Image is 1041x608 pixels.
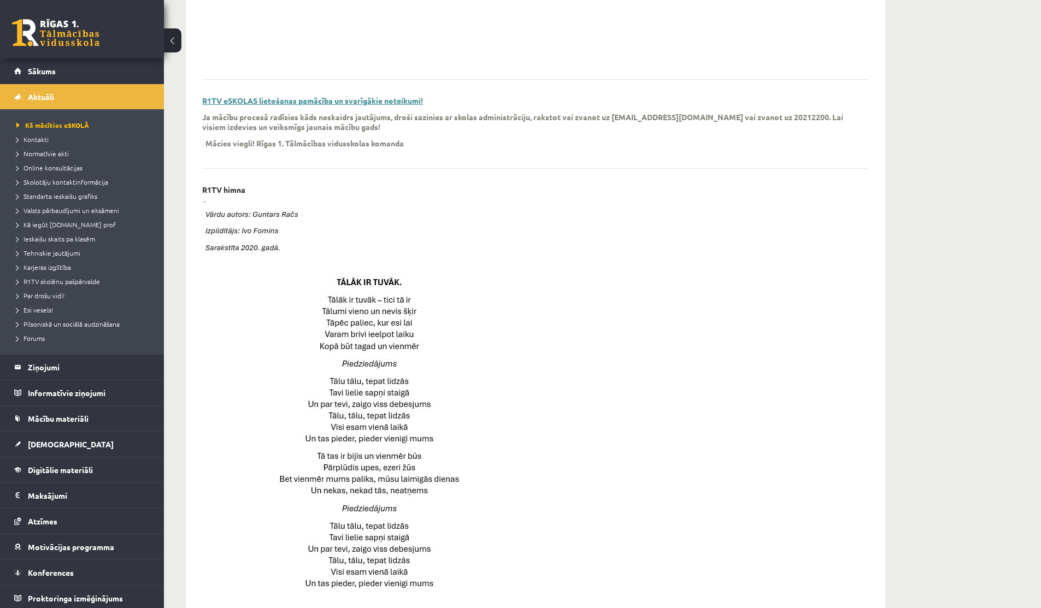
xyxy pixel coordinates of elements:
span: Online konsultācijas [16,163,83,172]
a: Skolotāju kontaktinformācija [16,177,153,187]
a: R1TV eSKOLAS lietošanas pamācība un svarīgākie noteikumi! [202,96,423,105]
p: R1TV himna [202,185,245,194]
span: R1TV skolēnu pašpārvalde [16,277,100,286]
span: Kontakti [16,135,49,144]
a: Aktuāli [14,84,150,109]
span: Ieskaišu skaits pa klasēm [16,234,95,243]
a: Kā iegūt [DOMAIN_NAME] prof [16,220,153,229]
a: Normatīvie akti [16,149,153,158]
a: Atzīmes [14,509,150,534]
a: R1TV skolēnu pašpārvalde [16,276,153,286]
a: Standarta ieskaišu grafiks [16,191,153,201]
a: Kontakti [16,134,153,144]
span: Kā iegūt [DOMAIN_NAME] prof [16,220,116,229]
a: Rīgas 1. Tālmācības vidusskola [12,19,99,46]
span: Karjeras izglītība [16,263,71,271]
legend: Maksājumi [28,483,150,508]
p: Rīgas 1. Tālmācības vidusskolas komanda [256,138,404,148]
a: Karjeras izglītība [16,262,153,272]
span: Pilsoniskā un sociālā audzināšana [16,320,120,328]
a: Ziņojumi [14,355,150,380]
span: Skolotāju kontaktinformācija [16,178,108,186]
legend: Informatīvie ziņojumi [28,380,150,405]
span: Valsts pārbaudījumi un eksāmeni [16,206,119,215]
a: Online konsultācijas [16,163,153,173]
span: Standarta ieskaišu grafiks [16,192,97,200]
span: Atzīmes [28,516,57,526]
legend: Ziņojumi [28,355,150,380]
span: [DEMOGRAPHIC_DATA] [28,439,114,449]
span: Sākums [28,66,56,76]
p: Ja mācību procesā radīsies kāds neskaidrs jautājums, droši sazinies ar skolas administrāciju, rak... [202,112,852,132]
a: Valsts pārbaudījumi un eksāmeni [16,205,153,215]
a: Konferences [14,560,150,585]
span: Mācību materiāli [28,414,89,423]
span: Aktuāli [28,92,54,102]
a: Kā mācīties eSKOLĀ [16,120,153,130]
a: Digitālie materiāli [14,457,150,482]
span: Normatīvie akti [16,149,69,158]
span: Tehniskie jautājumi [16,249,80,257]
span: Kā mācīties eSKOLĀ [16,121,89,129]
a: Par drošu vidi! [16,291,153,300]
a: Motivācijas programma [14,534,150,559]
a: Sākums [14,58,150,84]
span: Konferences [28,568,74,577]
p: Mācies viegli! [205,138,255,148]
span: Esi vesels! [16,305,53,314]
span: Par drošu vidi! [16,291,64,300]
a: Ieskaišu skaits pa klasēm [16,234,153,244]
a: Forums [16,333,153,343]
span: Digitālie materiāli [28,465,93,475]
a: [DEMOGRAPHIC_DATA] [14,432,150,457]
span: Motivācijas programma [28,542,114,552]
a: Mācību materiāli [14,406,150,431]
a: Tehniskie jautājumi [16,248,153,258]
a: Informatīvie ziņojumi [14,380,150,405]
span: Forums [16,334,45,343]
a: Maksājumi [14,483,150,508]
a: Esi vesels! [16,305,153,315]
span: Proktoringa izmēģinājums [28,593,123,603]
a: Pilsoniskā un sociālā audzināšana [16,319,153,329]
